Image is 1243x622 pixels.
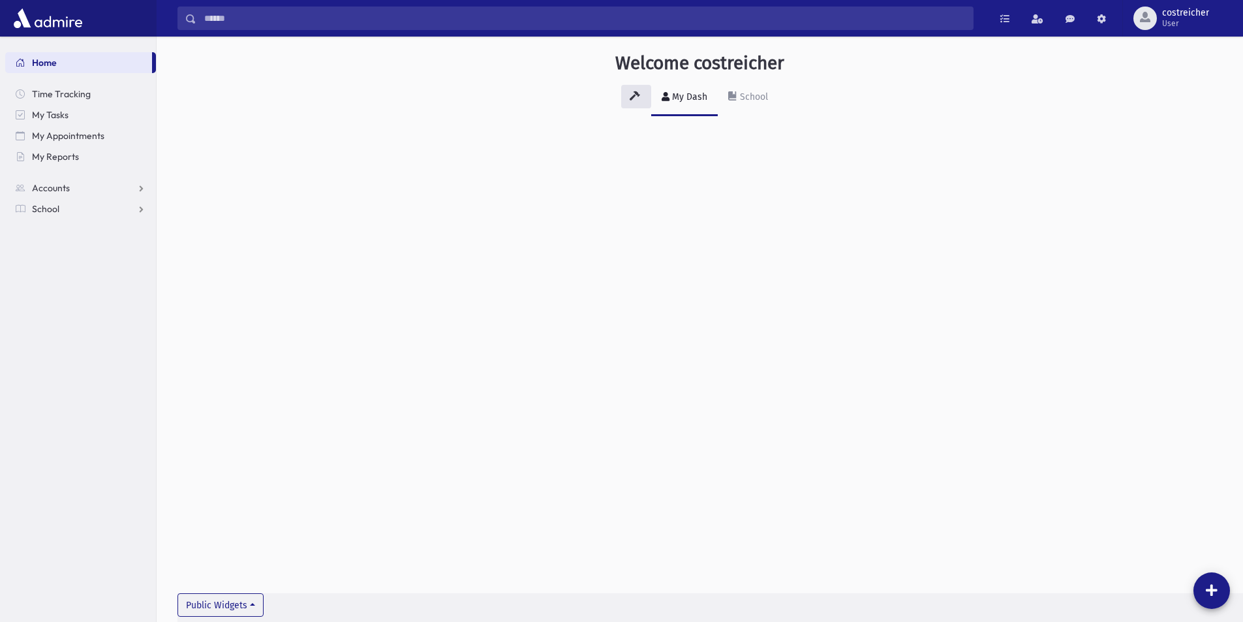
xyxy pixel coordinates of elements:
[718,80,778,116] a: School
[10,5,85,31] img: AdmirePro
[32,203,59,215] span: School
[669,91,707,102] div: My Dash
[32,182,70,194] span: Accounts
[615,52,784,74] h3: Welcome costreicher
[177,593,264,617] button: Public Widgets
[5,104,156,125] a: My Tasks
[5,198,156,219] a: School
[32,57,57,69] span: Home
[32,130,104,142] span: My Appointments
[1162,18,1209,29] span: User
[5,52,152,73] a: Home
[5,125,156,146] a: My Appointments
[5,146,156,167] a: My Reports
[651,80,718,116] a: My Dash
[32,109,69,121] span: My Tasks
[5,178,156,198] a: Accounts
[32,151,79,163] span: My Reports
[5,84,156,104] a: Time Tracking
[737,91,768,102] div: School
[32,88,91,100] span: Time Tracking
[196,7,973,30] input: Search
[1162,8,1209,18] span: costreicher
